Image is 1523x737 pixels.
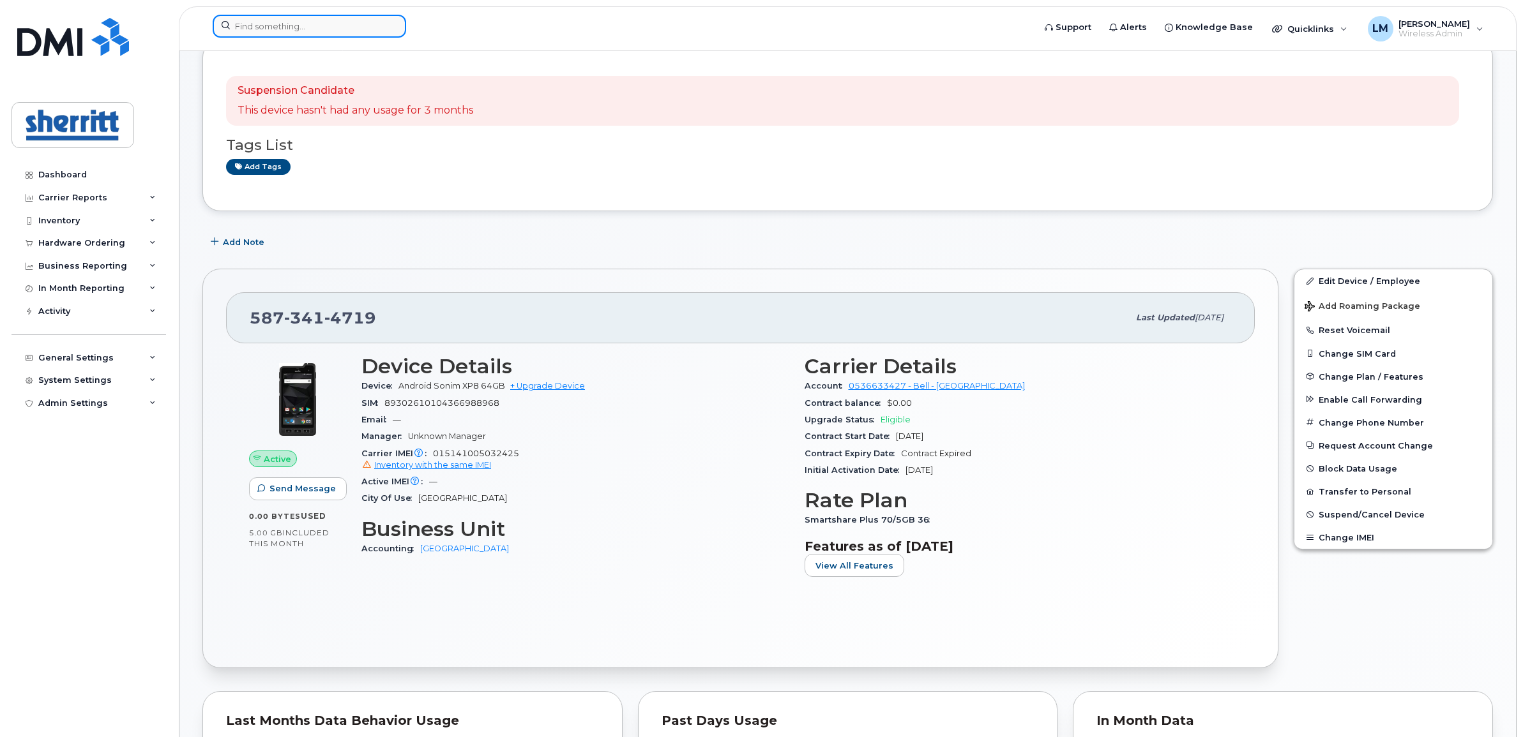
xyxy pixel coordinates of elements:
[849,381,1025,391] a: 0536633427 - Bell - [GEOGRAPHIC_DATA]
[896,431,923,441] span: [DATE]
[1319,510,1425,519] span: Suspend/Cancel Device
[805,449,901,458] span: Contract Expiry Date
[249,528,283,537] span: 5.00 GB
[510,381,585,391] a: + Upgrade Device
[1156,15,1262,40] a: Knowledge Base
[1294,269,1492,292] a: Edit Device / Employee
[249,512,301,521] span: 0.00 Bytes
[226,159,291,175] a: Add tags
[805,381,849,391] span: Account
[1294,526,1492,549] button: Change IMEI
[1096,715,1469,727] div: In Month Data
[1036,15,1100,40] a: Support
[374,460,491,470] span: Inventory with the same IMEI
[805,554,904,577] button: View All Features
[1294,388,1492,411] button: Enable Call Forwarding
[238,103,473,118] p: This device hasn't had any usage for 3 months
[259,361,336,438] img: image20231002-3703462-pts7pf.jpeg
[887,398,912,408] span: $0.00
[805,465,905,475] span: Initial Activation Date
[1398,29,1470,39] span: Wireless Admin
[1136,313,1195,322] span: Last updated
[1120,21,1147,34] span: Alerts
[1195,313,1224,322] span: [DATE]
[361,544,420,553] span: Accounting
[1056,21,1091,34] span: Support
[1263,16,1356,41] div: Quicklinks
[1287,24,1334,34] span: Quicklinks
[324,308,376,327] span: 4719
[1100,15,1156,40] a: Alerts
[408,431,486,441] span: Unknown Manager
[284,308,324,327] span: 341
[805,539,1232,554] h3: Features as of [DATE]
[1372,21,1388,36] span: LM
[1398,19,1470,29] span: [PERSON_NAME]
[393,415,401,424] span: —
[418,493,507,503] span: [GEOGRAPHIC_DATA]
[250,308,376,327] span: 587
[361,381,398,391] span: Device
[223,236,264,248] span: Add Note
[301,511,326,521] span: used
[361,415,393,424] span: Email
[1294,434,1492,457] button: Request Account Change
[238,84,473,98] p: Suspension Candidate
[1319,394,1422,404] span: Enable Call Forwarding
[202,230,275,253] button: Add Note
[1319,371,1423,381] span: Change Plan / Features
[805,415,881,424] span: Upgrade Status
[398,381,505,391] span: Android Sonim XP8 64GB
[226,715,599,727] div: Last Months Data Behavior Usage
[361,355,789,378] h3: Device Details
[815,560,893,572] span: View All Features
[1294,292,1492,318] button: Add Roaming Package
[361,449,789,472] span: 015141005032425
[901,449,971,458] span: Contract Expired
[420,544,509,553] a: [GEOGRAPHIC_DATA]
[361,431,408,441] span: Manager
[805,355,1232,378] h3: Carrier Details
[249,528,330,549] span: included this month
[1305,301,1420,313] span: Add Roaming Package
[213,15,406,38] input: Find something...
[1294,365,1492,388] button: Change Plan / Features
[361,398,384,408] span: SIM
[361,449,433,458] span: Carrier IMEI
[269,482,336,495] span: Send Message
[226,137,1469,153] h3: Tags List
[805,431,896,441] span: Contract Start Date
[361,477,429,486] span: Active IMEI
[805,398,887,408] span: Contract balance
[905,465,933,475] span: [DATE]
[1294,503,1492,526] button: Suspend/Cancel Device
[1294,457,1492,480] button: Block Data Usage
[662,715,1034,727] div: Past Days Usage
[881,415,911,424] span: Eligible
[361,493,418,503] span: City Of Use
[1294,480,1492,503] button: Transfer to Personal
[384,398,499,408] span: 89302610104366988968
[1294,342,1492,365] button: Change SIM Card
[249,477,347,500] button: Send Message
[429,477,437,486] span: —
[1294,411,1492,434] button: Change Phone Number
[1176,21,1253,34] span: Knowledge Base
[805,489,1232,512] h3: Rate Plan
[1359,16,1492,41] div: Luke Middlebrook
[1294,318,1492,341] button: Reset Voicemail
[805,515,936,525] span: Smartshare Plus 70/5GB 36
[264,453,291,465] span: Active
[361,460,491,470] a: Inventory with the same IMEI
[361,517,789,540] h3: Business Unit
